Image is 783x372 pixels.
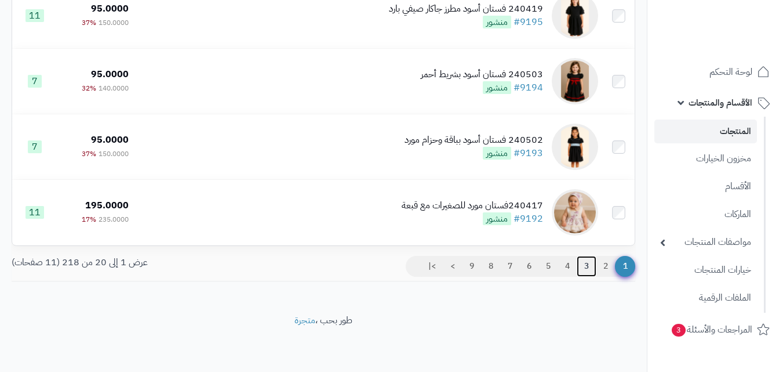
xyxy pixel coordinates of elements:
[91,67,129,81] span: 95.0000
[519,256,539,277] a: 6
[462,256,482,277] a: 9
[654,120,757,143] a: المنتجات
[3,256,323,269] div: عرض 1 إلى 20 من 218 (11 صفحات)
[28,75,42,88] span: 7
[402,199,543,212] div: 240417فستان مورد للصغيرات مع قبعة
[405,133,543,147] div: 240502 فستان أسود بباقة وحزام مورد
[85,198,129,212] span: 195.0000
[500,256,520,277] a: 7
[91,133,129,147] span: 95.0000
[26,9,44,22] span: 11
[483,16,511,28] span: منشور
[615,256,635,277] span: 1
[552,124,598,170] img: 240502 فستان أسود بباقة وحزام مورد
[689,95,752,111] span: الأقسام والمنتجات
[538,256,558,277] a: 5
[654,230,757,255] a: مواصفات المنتجات
[552,189,598,236] img: 240417فستان مورد للصغيرات مع قبعة
[513,146,543,160] a: #9193
[82,17,96,28] span: 37%
[82,83,96,93] span: 32%
[443,256,462,277] a: >
[483,212,511,225] span: منشور
[654,258,757,283] a: خيارات المنتجات
[709,64,752,80] span: لوحة التحكم
[654,286,757,310] a: الملفات الرقمية
[558,256,577,277] a: 4
[552,58,598,104] img: 240503 فستان أسود بشريط أحمر
[513,81,543,95] a: #9194
[421,68,543,81] div: 240503 فستان أسود بشريط أحمر
[513,212,543,226] a: #9192
[481,256,501,277] a: 8
[483,147,511,160] span: منشور
[654,174,757,199] a: الأقسام
[654,58,776,86] a: لوحة التحكم
[513,15,543,29] a: #9195
[483,81,511,94] span: منشور
[654,316,776,344] a: المراجعات والأسئلة3
[99,214,129,225] span: 235.0000
[704,31,772,56] img: logo-2.png
[672,324,686,337] span: 3
[26,206,44,219] span: 11
[99,17,129,28] span: 150.0000
[577,256,596,277] a: 3
[421,256,443,277] a: >|
[294,313,315,327] a: متجرة
[671,322,752,338] span: المراجعات والأسئلة
[389,2,543,16] div: 240419 فستان أسود مطرز جاكار صيفي بارد
[82,214,96,225] span: 17%
[654,202,757,227] a: الماركات
[82,149,96,159] span: 37%
[99,149,129,159] span: 150.0000
[596,256,616,277] a: 2
[99,83,129,93] span: 140.0000
[91,2,129,16] span: 95.0000
[28,140,42,153] span: 7
[654,146,757,171] a: مخزون الخيارات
